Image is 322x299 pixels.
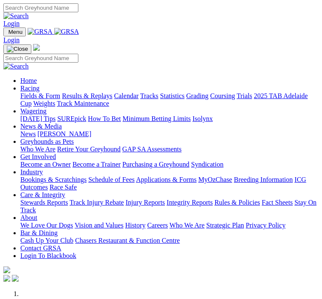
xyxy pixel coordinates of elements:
a: Trials [236,92,252,99]
a: 2025 TAB Adelaide Cup [20,92,308,107]
img: Search [3,12,29,20]
a: Become an Owner [20,161,71,168]
a: Integrity Reports [167,199,213,206]
div: Industry [20,176,319,191]
img: facebook.svg [3,275,10,282]
button: Toggle navigation [3,27,26,36]
a: Stewards Reports [20,199,68,206]
img: GRSA [54,28,79,36]
a: Track Maintenance [57,100,109,107]
a: [DATE] Tips [20,115,56,122]
img: logo-grsa-white.png [33,44,40,51]
a: Breeding Information [234,176,293,183]
img: logo-grsa-white.png [3,266,10,273]
div: Greyhounds as Pets [20,145,319,153]
img: Search [3,63,29,70]
a: Cash Up Your Club [20,237,73,244]
a: Careers [147,222,168,229]
a: Calendar [114,92,139,99]
a: Isolynx [192,115,213,122]
a: Industry [20,168,43,176]
a: Fields & Form [20,92,60,99]
a: Bookings & Scratchings [20,176,86,183]
a: Privacy Policy [246,222,286,229]
a: Track Injury Rebate [69,199,124,206]
div: Wagering [20,115,319,123]
input: Search [3,3,78,12]
img: Close [7,46,28,52]
a: Who We Are [169,222,205,229]
a: GAP SA Assessments [122,145,182,153]
div: Get Involved [20,161,319,168]
div: About [20,222,319,229]
a: Contact GRSA [20,244,61,252]
img: twitter.svg [12,275,19,282]
a: Login [3,20,19,27]
span: Menu [8,29,22,35]
a: Tracks [140,92,158,99]
a: Stay On Track [20,199,316,214]
a: Purchasing a Greyhound [122,161,189,168]
a: Coursing [210,92,235,99]
div: Care & Integrity [20,199,319,214]
a: Minimum Betting Limits [122,115,191,122]
a: News & Media [20,123,62,130]
a: Who We Are [20,145,56,153]
a: Care & Integrity [20,191,65,198]
a: Chasers Restaurant & Function Centre [75,237,180,244]
a: MyOzChase [198,176,232,183]
img: GRSA [28,28,53,36]
input: Search [3,54,78,63]
a: How To Bet [88,115,121,122]
a: Statistics [160,92,185,99]
a: [PERSON_NAME] [37,130,91,137]
button: Toggle navigation [3,44,31,54]
a: About [20,214,37,221]
a: Results & Replays [62,92,112,99]
a: We Love Our Dogs [20,222,73,229]
a: Strategic Plan [206,222,244,229]
div: Racing [20,92,319,107]
a: Login [3,36,19,44]
a: SUREpick [57,115,86,122]
a: Applications & Forms [136,176,197,183]
a: Home [20,77,37,84]
div: News & Media [20,130,319,138]
div: Bar & Dining [20,237,319,244]
a: Wagering [20,107,47,115]
a: Rules & Policies [214,199,260,206]
a: ICG Outcomes [20,176,306,191]
a: Fact Sheets [262,199,293,206]
a: History [125,222,145,229]
a: Login To Blackbook [20,252,76,259]
a: Racing [20,85,39,92]
a: Grading [186,92,208,99]
a: Syndication [191,161,223,168]
a: Schedule of Fees [88,176,134,183]
a: Get Involved [20,153,56,160]
a: Greyhounds as Pets [20,138,74,145]
a: Bar & Dining [20,229,58,236]
a: Weights [33,100,55,107]
a: News [20,130,36,137]
a: Become a Trainer [72,161,121,168]
a: Injury Reports [125,199,165,206]
a: Vision and Values [75,222,123,229]
a: Race Safe [50,184,77,191]
a: Retire Your Greyhound [57,145,121,153]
